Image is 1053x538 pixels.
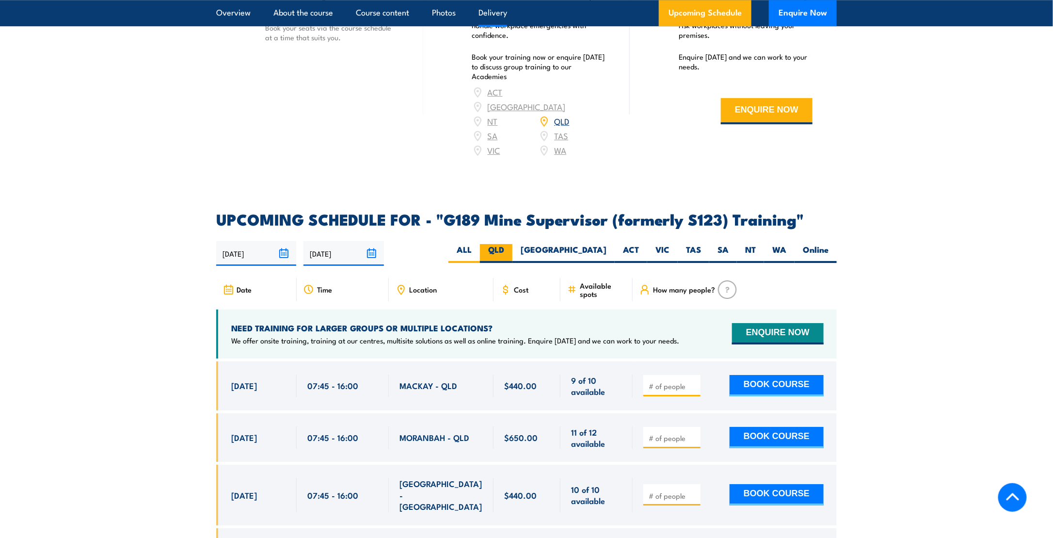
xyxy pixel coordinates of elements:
[448,244,480,263] label: ALL
[303,241,383,266] input: To date
[216,212,837,226] h2: UPCOMING SCHEDULE FOR - "G189 Mine Supervisor (formerly S123) Training"
[730,484,824,505] button: BOOK COURSE
[307,432,358,443] span: 07:45 - 16:00
[709,244,737,263] label: SA
[732,323,824,344] button: ENQUIRE NOW
[504,489,537,501] span: $440.00
[307,489,358,501] span: 07:45 - 16:00
[399,380,457,391] span: MACKAY - QLD
[480,244,512,263] label: QLD
[472,52,606,81] p: Book your training now or enquire [DATE] to discuss group training to our Academies
[653,285,715,293] span: How many people?
[512,244,615,263] label: [GEOGRAPHIC_DATA]
[737,244,764,263] label: NT
[231,323,679,333] h4: NEED TRAINING FOR LARGER GROUPS OR MULTIPLE LOCATIONS?
[764,244,795,263] label: WA
[399,478,483,512] span: [GEOGRAPHIC_DATA] - [GEOGRAPHIC_DATA]
[730,375,824,396] button: BOOK COURSE
[504,432,538,443] span: $650.00
[795,244,837,263] label: Online
[554,115,569,127] a: QLD
[231,336,679,345] p: We offer onsite training, training at our centres, multisite solutions as well as online training...
[237,285,252,293] span: Date
[678,244,709,263] label: TAS
[317,285,332,293] span: Time
[571,484,622,506] span: 10 of 10 available
[571,426,622,449] span: 11 of 12 available
[649,433,697,443] input: # of people
[571,375,622,397] span: 9 of 10 available
[231,432,257,443] span: [DATE]
[730,427,824,448] button: BOOK COURSE
[231,380,257,391] span: [DATE]
[580,281,626,298] span: Available spots
[649,381,697,391] input: # of people
[409,285,437,293] span: Location
[265,23,399,42] p: Book your seats via the course schedule at a time that suits you.
[307,380,358,391] span: 07:45 - 16:00
[649,491,697,501] input: # of people
[647,244,678,263] label: VIC
[399,432,469,443] span: MORANBAH - QLD
[721,98,813,124] button: ENQUIRE NOW
[615,244,647,263] label: ACT
[514,285,528,293] span: Cost
[216,241,296,266] input: From date
[504,380,537,391] span: $440.00
[679,52,813,71] p: Enquire [DATE] and we can work to your needs.
[231,489,257,501] span: [DATE]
